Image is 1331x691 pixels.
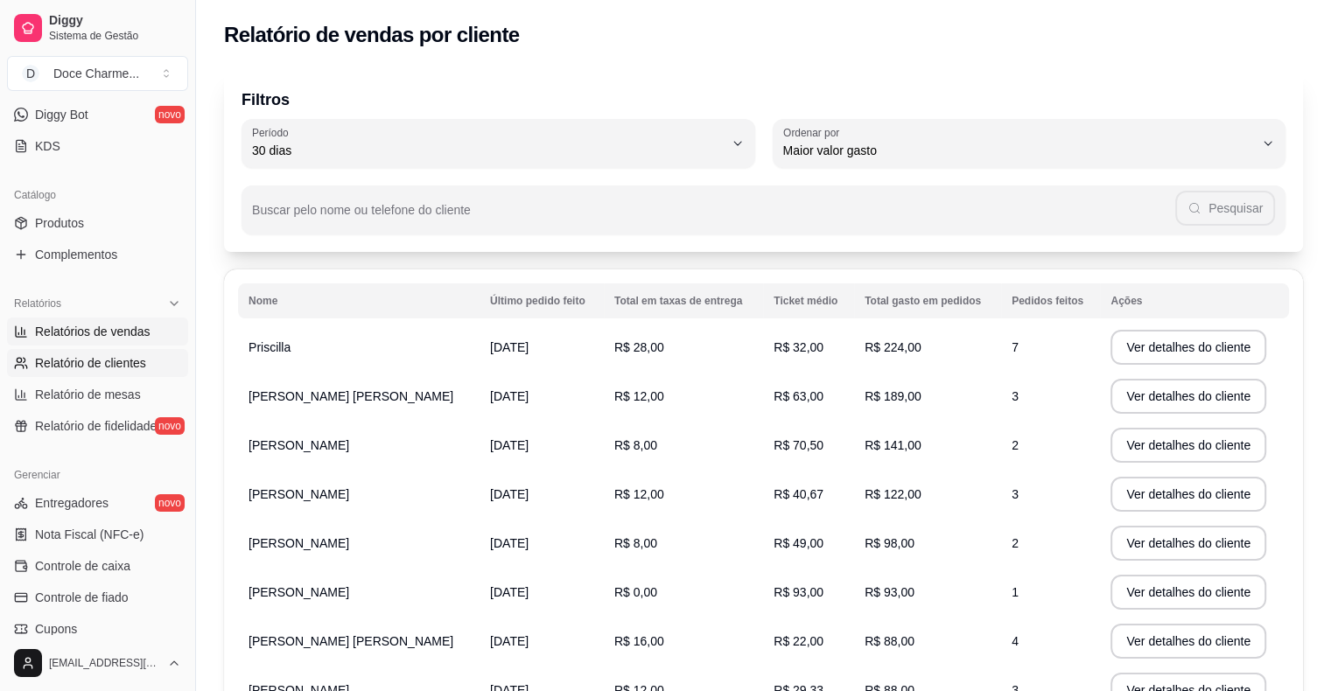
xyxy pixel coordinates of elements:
[614,487,664,501] span: R$ 12,00
[7,461,188,489] div: Gerenciar
[1001,283,1100,318] th: Pedidos feitos
[7,552,188,580] a: Controle de caixa
[7,412,188,440] a: Relatório de fidelidadenovo
[614,389,664,403] span: R$ 12,00
[480,283,604,318] th: Último pedido feito
[252,208,1175,226] input: Buscar pelo nome ou telefone do cliente
[490,487,529,501] span: [DATE]
[865,585,914,599] span: R$ 93,00
[614,536,657,550] span: R$ 8,00
[249,634,453,648] span: [PERSON_NAME] [PERSON_NAME]
[249,536,349,550] span: [PERSON_NAME]
[1110,379,1266,414] button: Ver detalhes do cliente
[865,487,921,501] span: R$ 122,00
[35,620,77,638] span: Cupons
[773,119,1286,168] button: Ordenar porMaior valor gasto
[35,526,144,543] span: Nota Fiscal (NFC-e)
[35,106,88,123] span: Diggy Bot
[614,438,657,452] span: R$ 8,00
[252,142,724,159] span: 30 dias
[774,634,823,648] span: R$ 22,00
[249,340,291,354] span: Priscilla
[1012,438,1019,452] span: 2
[22,65,39,82] span: D
[490,634,529,648] span: [DATE]
[865,536,914,550] span: R$ 98,00
[865,389,921,403] span: R$ 189,00
[7,520,188,548] a: Nota Fiscal (NFC-e)
[1012,585,1019,599] span: 1
[7,101,188,129] a: Diggy Botnovo
[35,417,157,435] span: Relatório de fidelidade
[49,13,181,29] span: Diggy
[35,494,109,512] span: Entregadores
[7,56,188,91] button: Select a team
[774,389,823,403] span: R$ 63,00
[1110,575,1266,610] button: Ver detalhes do cliente
[1012,536,1019,550] span: 2
[7,349,188,377] a: Relatório de clientes
[1012,389,1019,403] span: 3
[7,583,188,611] a: Controle de fiado
[1110,428,1266,463] button: Ver detalhes do cliente
[774,340,823,354] span: R$ 32,00
[1012,487,1019,501] span: 3
[614,585,657,599] span: R$ 0,00
[614,340,664,354] span: R$ 28,00
[865,340,921,354] span: R$ 224,00
[774,536,823,550] span: R$ 49,00
[252,125,294,140] label: Período
[774,487,823,501] span: R$ 40,67
[249,438,349,452] span: [PERSON_NAME]
[35,354,146,372] span: Relatório de clientes
[7,132,188,160] a: KDS
[1110,526,1266,561] button: Ver detalhes do cliente
[224,21,520,49] h2: Relatório de vendas por cliente
[490,536,529,550] span: [DATE]
[242,119,755,168] button: Período30 dias
[490,585,529,599] span: [DATE]
[238,283,480,318] th: Nome
[1110,330,1266,365] button: Ver detalhes do cliente
[7,318,188,345] a: Relatórios de vendas
[1110,477,1266,512] button: Ver detalhes do cliente
[242,87,1285,112] p: Filtros
[774,438,823,452] span: R$ 70,50
[7,615,188,643] a: Cupons
[614,634,664,648] span: R$ 16,00
[14,297,61,311] span: Relatórios
[35,386,141,403] span: Relatório de mesas
[783,125,845,140] label: Ordenar por
[53,65,139,82] div: Doce Charme ...
[490,389,529,403] span: [DATE]
[249,487,349,501] span: [PERSON_NAME]
[7,380,188,408] a: Relatório de mesas
[1110,624,1266,659] button: Ver detalhes do cliente
[7,241,188,269] a: Complementos
[249,389,453,403] span: [PERSON_NAME] [PERSON_NAME]
[7,7,188,49] a: DiggySistema de Gestão
[7,181,188,209] div: Catálogo
[35,557,130,575] span: Controle de caixa
[604,283,763,318] th: Total em taxas de entrega
[490,340,529,354] span: [DATE]
[35,137,60,155] span: KDS
[35,323,151,340] span: Relatórios de vendas
[35,214,84,232] span: Produtos
[1012,340,1019,354] span: 7
[35,589,129,606] span: Controle de fiado
[49,29,181,43] span: Sistema de Gestão
[1012,634,1019,648] span: 4
[7,489,188,517] a: Entregadoresnovo
[783,142,1255,159] span: Maior valor gasto
[490,438,529,452] span: [DATE]
[7,209,188,237] a: Produtos
[1100,283,1289,318] th: Ações
[865,438,921,452] span: R$ 141,00
[7,642,188,684] button: [EMAIL_ADDRESS][DOMAIN_NAME]
[763,283,854,318] th: Ticket médio
[49,656,160,670] span: [EMAIL_ADDRESS][DOMAIN_NAME]
[854,283,1001,318] th: Total gasto em pedidos
[774,585,823,599] span: R$ 93,00
[35,246,117,263] span: Complementos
